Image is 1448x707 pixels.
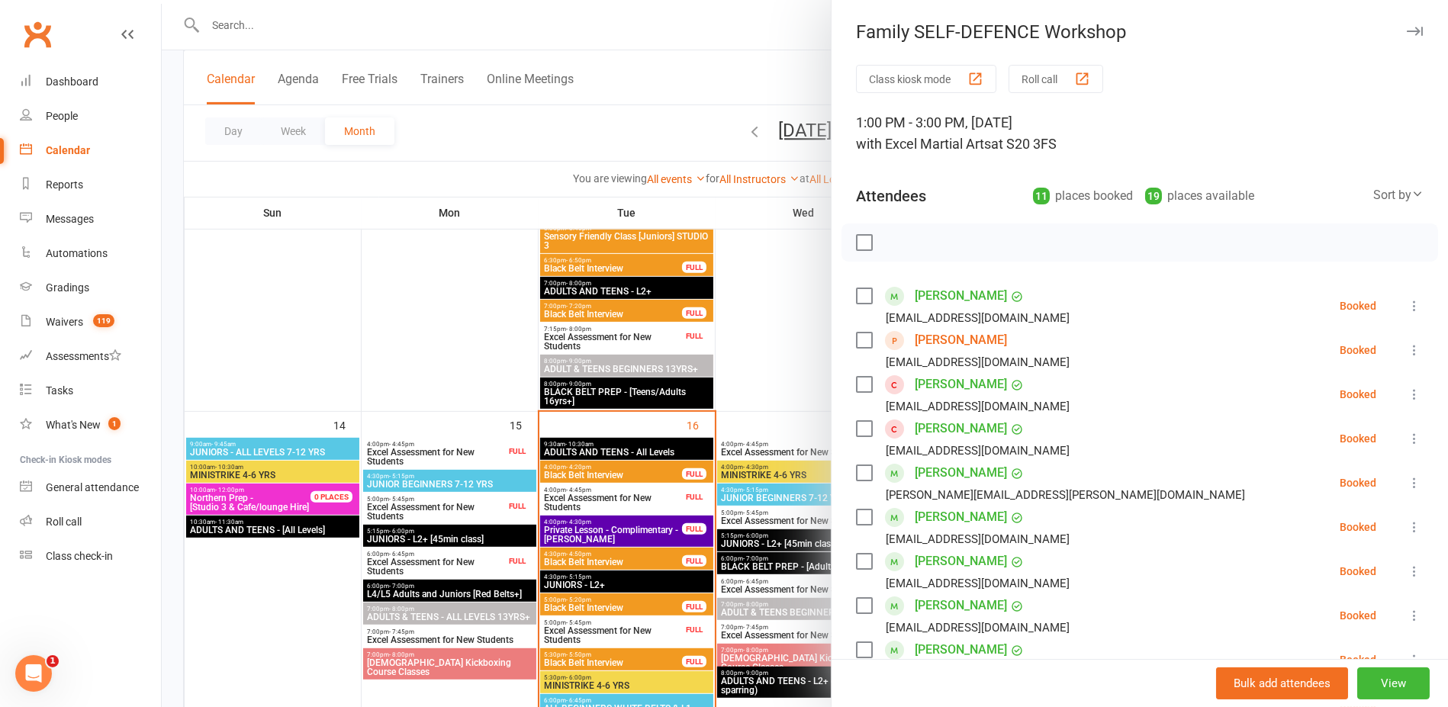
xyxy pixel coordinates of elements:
a: [PERSON_NAME] [915,638,1007,662]
div: [EMAIL_ADDRESS][DOMAIN_NAME] [886,352,1070,372]
div: Booked [1340,654,1376,665]
a: [PERSON_NAME] [915,505,1007,529]
a: Dashboard [20,65,161,99]
button: Bulk add attendees [1216,667,1348,699]
div: [EMAIL_ADDRESS][DOMAIN_NAME] [886,529,1070,549]
a: Clubworx [18,15,56,53]
div: 1:00 PM - 3:00 PM, [DATE] [856,112,1424,155]
div: Gradings [46,281,89,294]
div: Booked [1340,477,1376,488]
div: Reports [46,178,83,191]
a: Class kiosk mode [20,539,161,574]
a: [PERSON_NAME] [915,461,1007,485]
div: Roll call [46,516,82,528]
a: What's New1 [20,408,161,442]
a: General attendance kiosk mode [20,471,161,505]
span: at S20 3FS [991,136,1057,152]
div: General attendance [46,481,139,493]
div: Tasks [46,384,73,397]
a: Roll call [20,505,161,539]
a: [PERSON_NAME] [915,284,1007,308]
div: [PERSON_NAME][EMAIL_ADDRESS][PERSON_NAME][DOMAIN_NAME] [886,485,1245,505]
button: Roll call [1009,65,1103,93]
a: Assessments [20,339,161,374]
button: Class kiosk mode [856,65,996,93]
span: 1 [108,417,121,430]
div: [EMAIL_ADDRESS][DOMAIN_NAME] [886,618,1070,638]
div: [EMAIL_ADDRESS][DOMAIN_NAME] [886,308,1070,328]
div: Dashboard [46,76,98,88]
div: People [46,110,78,122]
a: Automations [20,236,161,271]
a: [PERSON_NAME] [915,328,1007,352]
a: Reports [20,168,161,202]
div: Booked [1340,610,1376,621]
button: View [1357,667,1430,699]
div: Sort by [1373,185,1424,205]
div: Attendees [856,185,926,207]
div: places available [1145,185,1254,207]
div: Booked [1340,522,1376,532]
a: Messages [20,202,161,236]
a: Waivers 119 [20,305,161,339]
div: Waivers [46,316,83,328]
div: Booked [1340,433,1376,444]
div: Messages [46,213,94,225]
a: Gradings [20,271,161,305]
a: [PERSON_NAME] [915,372,1007,397]
div: Assessments [46,350,121,362]
div: 19 [1145,188,1162,204]
a: People [20,99,161,133]
div: Automations [46,247,108,259]
a: [PERSON_NAME] [915,416,1007,441]
iframe: Intercom live chat [15,655,52,692]
div: What's New [46,419,101,431]
span: 1 [47,655,59,667]
a: [PERSON_NAME] [915,593,1007,618]
div: Calendar [46,144,90,156]
a: Tasks [20,374,161,408]
div: Booked [1340,389,1376,400]
div: Booked [1340,300,1376,311]
div: [EMAIL_ADDRESS][DOMAIN_NAME] [886,441,1070,461]
div: 11 [1033,188,1050,204]
span: with Excel Martial Arts [856,136,991,152]
div: Booked [1340,566,1376,577]
div: Booked [1340,345,1376,355]
div: [EMAIL_ADDRESS][DOMAIN_NAME] [886,397,1070,416]
div: Family SELF-DEFENCE Workshop [832,21,1448,43]
a: [PERSON_NAME] [915,549,1007,574]
span: 119 [93,314,114,327]
a: Calendar [20,133,161,168]
div: Class check-in [46,550,113,562]
div: [EMAIL_ADDRESS][DOMAIN_NAME] [886,574,1070,593]
div: places booked [1033,185,1133,207]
